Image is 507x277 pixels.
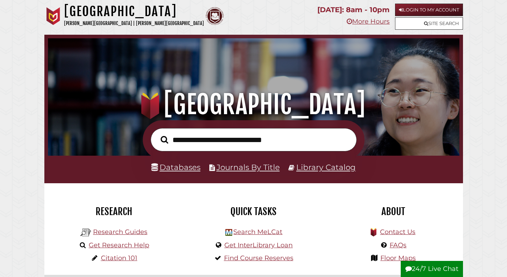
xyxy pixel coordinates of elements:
[64,4,204,19] h1: [GEOGRAPHIC_DATA]
[101,254,137,262] a: Citation 101
[64,19,204,28] p: [PERSON_NAME][GEOGRAPHIC_DATA] | [PERSON_NAME][GEOGRAPHIC_DATA]
[390,241,406,249] a: FAQs
[329,205,458,218] h2: About
[380,228,415,236] a: Contact Us
[317,4,390,16] p: [DATE]: 8am - 10pm
[151,162,200,172] a: Databases
[44,7,62,25] img: Calvin University
[224,254,293,262] a: Find Course Reserves
[50,205,179,218] h2: Research
[395,4,463,16] a: Login to My Account
[395,17,463,30] a: Site Search
[93,228,147,236] a: Research Guides
[224,241,293,249] a: Get InterLibrary Loan
[225,229,232,236] img: Hekman Library Logo
[189,205,318,218] h2: Quick Tasks
[380,254,416,262] a: Floor Maps
[347,18,390,25] a: More Hours
[55,89,452,120] h1: [GEOGRAPHIC_DATA]
[233,228,282,236] a: Search MeLCat
[157,134,172,145] button: Search
[296,162,356,172] a: Library Catalog
[206,7,224,25] img: Calvin Theological Seminary
[216,162,280,172] a: Journals By Title
[161,136,168,144] i: Search
[81,227,91,238] img: Hekman Library Logo
[89,241,149,249] a: Get Research Help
